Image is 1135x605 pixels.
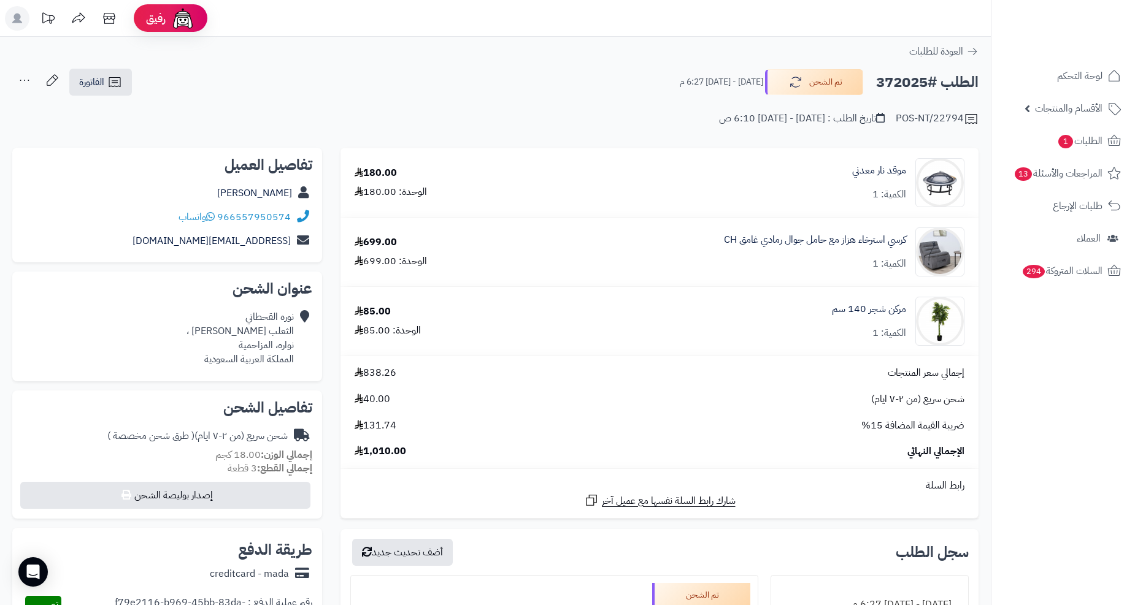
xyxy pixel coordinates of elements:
[1014,165,1102,182] span: المراجعات والأسئلة
[355,392,390,406] span: 40.00
[1057,132,1102,150] span: الطلبات
[1023,265,1045,278] span: 294
[680,76,763,88] small: [DATE] - [DATE] 6:27 م
[876,70,979,95] h2: الطلب #372025
[79,75,104,89] span: الفاتورة
[215,447,312,462] small: 18.00 كجم
[602,494,736,508] span: شارك رابط السلة نفسها مع عميل آخر
[872,257,906,271] div: الكمية: 1
[257,461,312,476] strong: إجمالي القطع:
[1053,197,1102,215] span: طلبات الإرجاع
[909,44,963,59] span: العودة للطلبات
[133,234,291,248] a: [EMAIL_ADDRESS][DOMAIN_NAME]
[179,210,215,224] a: واتساب
[999,191,1128,221] a: طلبات الإرجاع
[999,224,1128,253] a: العملاء
[832,302,906,316] a: مركن شجر 140 سم
[1015,167,1032,181] span: 13
[210,567,289,581] div: creditcard - mada
[861,419,964,433] span: ضريبة القيمة المضافة 15%
[1077,230,1101,247] span: العملاء
[146,11,166,26] span: رفيق
[355,419,396,433] span: 131.74
[355,254,427,268] div: الوحدة: 699.00
[355,166,397,180] div: 180.00
[719,112,885,126] div: تاريخ الطلب : [DATE] - [DATE] 6:10 ص
[852,164,906,178] a: موقد نار معدني
[584,493,736,508] a: شارك رابط السلة نفسها مع عميل آخر
[999,159,1128,188] a: المراجعات والأسئلة13
[217,186,292,200] a: [PERSON_NAME]
[1035,100,1102,117] span: الأقسام والمنتجات
[228,461,312,476] small: 3 قطعة
[999,61,1128,91] a: لوحة التحكم
[1057,67,1102,85] span: لوحة التحكم
[355,324,421,338] div: الوحدة: 85.00
[888,366,964,380] span: إجمالي سعر المنتجات
[916,297,964,346] img: 1750328813-1-90x90.jpg
[1021,262,1102,280] span: السلات المتروكة
[261,447,312,462] strong: إجمالي الوزن:
[916,227,964,276] img: 1743835092-1-90x90.jpg
[355,235,397,249] div: 699.00
[355,444,406,459] span: 1,010.00
[907,444,964,459] span: الإجمالي النهائي
[355,305,391,319] div: 85.00
[69,69,132,96] a: الفاتورة
[1058,135,1073,148] span: 1
[107,429,288,443] div: شحن سريع (من ٢-٧ ايام)
[20,482,310,509] button: إصدار بوليصة الشحن
[22,281,312,296] h2: عنوان الشحن
[872,326,906,340] div: الكمية: 1
[345,479,974,493] div: رابط السلة
[724,233,906,247] a: كرسي استرخاء هزاز مع حامل جوال رمادي غامق CH
[871,392,964,406] span: شحن سريع (من ٢-٧ ايام)
[872,188,906,202] div: الكمية: 1
[187,310,294,366] div: نوره القحطاني الثعلب [PERSON_NAME] ، نواره، المزاحمية المملكة العربية السعودية
[999,256,1128,286] a: السلات المتروكة294
[909,44,979,59] a: العودة للطلبات
[238,542,312,557] h2: طريقة الدفع
[22,158,312,172] h2: تفاصيل العميل
[999,126,1128,156] a: الطلبات1
[33,6,63,34] a: تحديثات المنصة
[107,428,194,443] span: ( طرق شحن مخصصة )
[896,545,969,560] h3: سجل الطلب
[355,185,427,199] div: الوحدة: 180.00
[355,366,396,380] span: 838.26
[352,539,453,566] button: أضف تحديث جديد
[217,210,291,224] a: 966557950574
[765,69,863,95] button: تم الشحن
[896,112,979,126] div: POS-NT/22794
[916,158,964,207] img: 1677177223-FP074-90x90.png
[22,400,312,415] h2: تفاصيل الشحن
[1052,34,1123,60] img: logo-2.png
[18,557,48,587] div: Open Intercom Messenger
[171,6,195,31] img: ai-face.png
